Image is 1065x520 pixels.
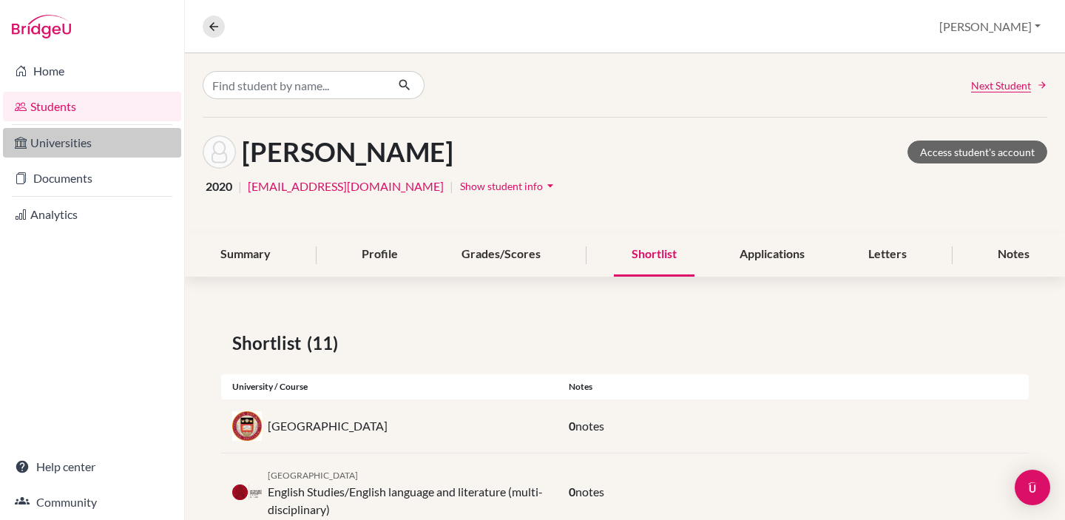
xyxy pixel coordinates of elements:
div: Summary [203,233,288,277]
a: Universities [3,128,181,158]
span: Show student info [460,180,543,192]
a: Home [3,56,181,86]
img: us_bc_km322a75.jpeg [232,411,262,441]
button: [PERSON_NAME] [933,13,1047,41]
a: Help center [3,452,181,482]
span: | [450,178,453,195]
span: | [238,178,242,195]
div: Profile [344,233,416,277]
img: de_rup_lh5oamh7.png [232,484,262,500]
a: Students [3,92,181,121]
i: arrow_drop_down [543,178,558,193]
div: Open Intercom Messenger [1015,470,1050,505]
span: 2020 [206,178,232,195]
div: Notes [558,380,1029,394]
a: [EMAIL_ADDRESS][DOMAIN_NAME] [248,178,444,195]
div: Grades/Scores [444,233,558,277]
div: University / Course [221,380,558,394]
a: Access student's account [907,141,1047,163]
a: Documents [3,163,181,193]
span: 0 [569,419,575,433]
span: notes [575,419,604,433]
a: Community [3,487,181,517]
span: Next Student [971,78,1031,93]
button: Show student infoarrow_drop_down [459,175,558,197]
span: (11) [307,330,344,357]
div: English Studies/English language and literature (multi-disciplinary) [268,465,547,519]
span: Shortlist [232,330,307,357]
a: Next Student [971,78,1047,93]
a: Analytics [3,200,181,229]
p: [GEOGRAPHIC_DATA] [268,417,388,435]
div: Shortlist [614,233,694,277]
div: Notes [980,233,1047,277]
img: Bridge-U [12,15,71,38]
span: notes [575,484,604,499]
div: Letters [851,233,924,277]
img: Karen Agaba's avatar [203,135,236,169]
span: 0 [569,484,575,499]
h1: [PERSON_NAME] [242,136,453,168]
span: [GEOGRAPHIC_DATA] [268,470,358,481]
input: Find student by name... [203,71,386,99]
div: Applications [722,233,822,277]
